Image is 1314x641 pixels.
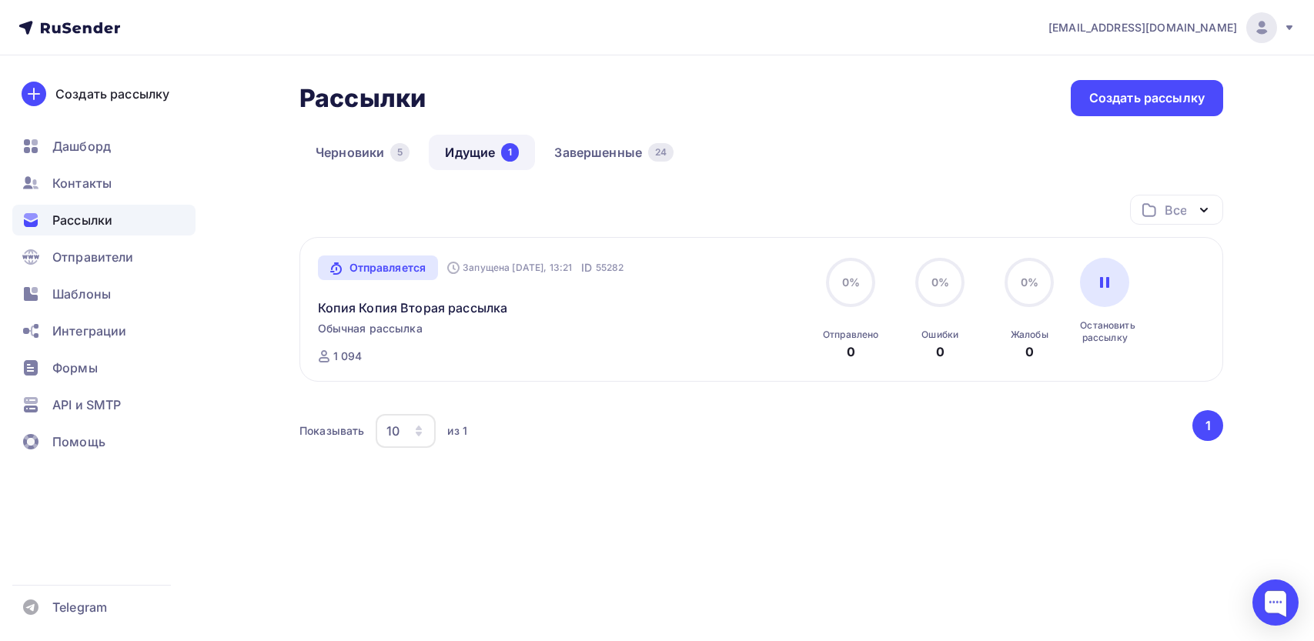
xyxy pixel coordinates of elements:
span: Интеграции [52,322,126,340]
span: Telegram [52,598,107,616]
span: 55282 [596,260,624,275]
span: API и SMTP [52,396,121,414]
a: Контакты [12,168,196,199]
a: Завершенные24 [538,135,690,170]
div: Создать рассылку [55,85,169,103]
h2: Рассылки [299,83,426,114]
a: Формы [12,352,196,383]
span: Формы [52,359,98,377]
div: 0 [1025,342,1034,361]
span: Дашборд [52,137,111,155]
div: Остановить рассылку [1080,319,1129,344]
a: Дашборд [12,131,196,162]
span: 0% [842,275,860,289]
span: Шаблоны [52,285,111,303]
div: 1 [501,143,519,162]
span: Отправители [52,248,134,266]
div: 24 [648,143,674,162]
div: 0 [936,342,945,361]
div: Запущена [DATE], 13:21 [447,262,572,274]
div: 10 [386,422,400,440]
div: Отправлено [823,329,878,341]
span: 0% [1021,275,1038,289]
span: [EMAIL_ADDRESS][DOMAIN_NAME] [1048,20,1237,35]
ul: Pagination [1190,410,1224,441]
span: 0% [931,275,949,289]
button: 10 [375,413,436,449]
a: Идущие1 [429,135,535,170]
div: 1 094 [333,349,363,364]
a: Отправляется [318,255,439,280]
button: Go to page 1 [1192,410,1223,441]
button: Все [1130,195,1223,225]
a: [EMAIL_ADDRESS][DOMAIN_NAME] [1048,12,1296,43]
span: Помощь [52,432,105,451]
div: Показывать [299,423,364,439]
div: Жалобы [1011,329,1048,341]
a: Черновики5 [299,135,426,170]
div: 5 [390,143,410,162]
a: Отправители [12,242,196,272]
span: Обычная рассылка [318,321,423,336]
a: Шаблоны [12,279,196,309]
span: ID [581,260,592,275]
span: Контакты [52,174,112,192]
a: Копия Копия Вторая рассылка [318,299,508,317]
a: Рассылки [12,205,196,235]
div: Все [1165,201,1186,219]
div: из 1 [447,423,467,439]
div: Создать рассылку [1089,89,1205,107]
span: Рассылки [52,211,112,229]
div: 0 [847,342,855,361]
div: Ошибки [921,329,958,341]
